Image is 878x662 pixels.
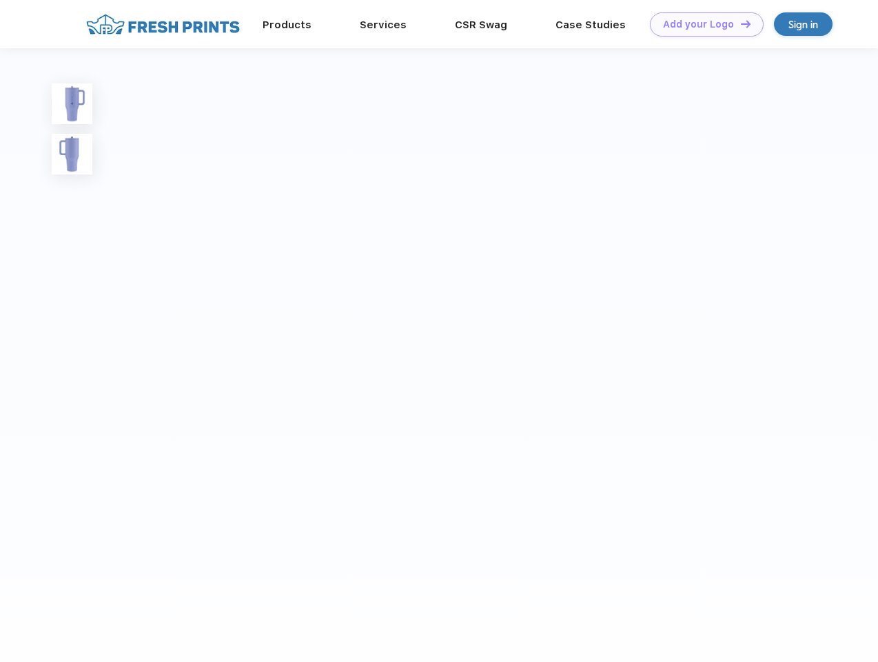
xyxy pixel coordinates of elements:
[263,19,312,31] a: Products
[52,134,92,174] img: func=resize&h=100
[663,19,734,30] div: Add your Logo
[52,83,92,124] img: func=resize&h=100
[774,12,833,36] a: Sign in
[82,12,244,37] img: fo%20logo%202.webp
[788,17,818,32] div: Sign in
[741,20,751,28] img: DT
